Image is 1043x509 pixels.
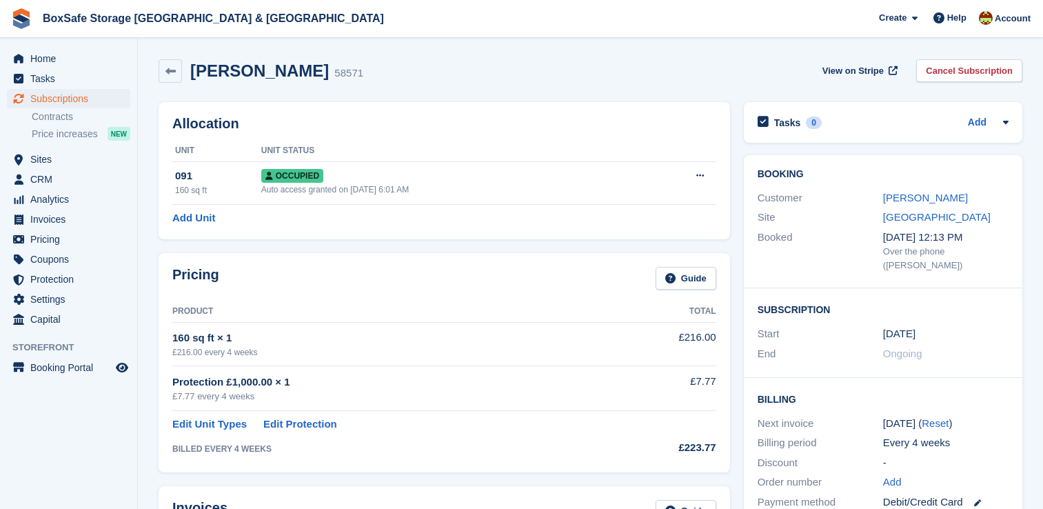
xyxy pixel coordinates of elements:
span: View on Stripe [822,64,884,78]
img: stora-icon-8386f47178a22dfd0bd8f6a31ec36ba5ce8667c1dd55bd0f319d3a0aa187defe.svg [11,8,32,29]
a: menu [7,250,130,269]
img: Kim [979,11,993,25]
div: NEW [108,127,130,141]
a: menu [7,190,130,209]
span: Analytics [30,190,113,209]
a: menu [7,49,130,68]
span: Create [879,11,907,25]
span: Settings [30,290,113,309]
span: CRM [30,170,113,189]
div: [DATE] ( ) [883,416,1009,432]
div: Next invoice [758,416,883,432]
td: £7.77 [616,366,716,411]
span: Capital [30,310,113,329]
span: Coupons [30,250,113,269]
a: Edit Protection [263,417,337,432]
div: Every 4 weeks [883,435,1009,451]
div: Billing period [758,435,883,451]
span: Ongoing [883,348,922,359]
div: 0 [806,117,822,129]
span: Occupied [261,169,323,183]
div: Discount [758,455,883,471]
a: [GEOGRAPHIC_DATA] [883,211,991,223]
a: Preview store [114,359,130,376]
div: Order number [758,475,883,490]
a: Guide [656,267,716,290]
a: menu [7,150,130,169]
a: menu [7,170,130,189]
span: Account [995,12,1031,26]
span: Home [30,49,113,68]
div: Auto access granted on [DATE] 6:01 AM [261,183,642,196]
span: Protection [30,270,113,289]
span: Subscriptions [30,89,113,108]
h2: Pricing [172,267,219,290]
a: menu [7,69,130,88]
a: menu [7,310,130,329]
a: Add Unit [172,210,215,226]
span: Sites [30,150,113,169]
td: £216.00 [616,322,716,366]
a: BoxSafe Storage [GEOGRAPHIC_DATA] & [GEOGRAPHIC_DATA] [37,7,389,30]
a: Add [883,475,902,490]
a: Add [968,115,986,131]
a: menu [7,89,130,108]
div: £216.00 every 4 weeks [172,346,616,359]
div: 091 [175,168,261,184]
div: BILLED EVERY 4 WEEKS [172,443,616,455]
span: Price increases [32,128,98,141]
th: Unit Status [261,140,642,162]
span: Storefront [12,341,137,355]
div: 160 sq ft [175,184,261,197]
a: Contracts [32,110,130,123]
div: Site [758,210,883,226]
div: £7.77 every 4 weeks [172,390,616,403]
div: 160 sq ft × 1 [172,330,616,346]
div: Start [758,326,883,342]
h2: Tasks [774,117,801,129]
span: Help [947,11,966,25]
a: View on Stripe [817,59,900,82]
div: Customer [758,190,883,206]
a: menu [7,358,130,377]
a: menu [7,270,130,289]
th: Product [172,301,616,323]
h2: Billing [758,392,1009,406]
th: Unit [172,140,261,162]
a: Edit Unit Types [172,417,247,432]
span: Tasks [30,69,113,88]
div: Booked [758,230,883,272]
div: - [883,455,1009,471]
h2: Allocation [172,116,716,132]
h2: [PERSON_NAME] [190,61,329,80]
span: Invoices [30,210,113,229]
div: £223.77 [616,440,716,456]
a: Cancel Subscription [916,59,1022,82]
a: [PERSON_NAME] [883,192,968,203]
div: Protection £1,000.00 × 1 [172,375,616,390]
a: Reset [922,417,949,429]
div: 58571 [334,66,363,81]
a: menu [7,210,130,229]
div: [DATE] 12:13 PM [883,230,1009,246]
h2: Booking [758,169,1009,180]
th: Total [616,301,716,323]
div: Over the phone ([PERSON_NAME]) [883,245,1009,272]
div: End [758,346,883,362]
a: menu [7,230,130,249]
span: Pricing [30,230,113,249]
h2: Subscription [758,302,1009,316]
a: menu [7,290,130,309]
a: Price increases NEW [32,126,130,141]
time: 2024-10-29 01:00:00 UTC [883,326,915,342]
span: Booking Portal [30,358,113,377]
